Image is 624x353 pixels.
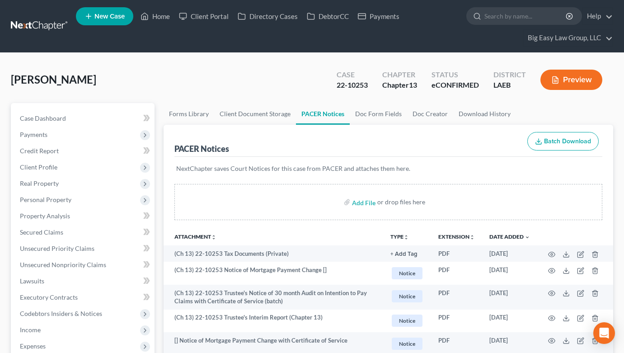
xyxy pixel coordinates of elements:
span: 13 [409,80,417,89]
span: Batch Download [544,137,591,145]
a: Client Portal [174,8,233,24]
a: Unsecured Nonpriority Claims [13,257,155,273]
span: Personal Property [20,196,71,203]
i: unfold_more [469,235,475,240]
td: [DATE] [482,310,537,333]
a: Doc Form Fields [350,103,407,125]
div: Chapter [382,70,417,80]
span: Codebtors Insiders & Notices [20,310,102,317]
span: Secured Claims [20,228,63,236]
div: 22-10253 [337,80,368,90]
div: PACER Notices [174,143,229,154]
td: (Ch 13) 22-10253 Trustee's Interim Report (Chapter 13) [164,310,383,333]
button: + Add Tag [390,251,418,257]
div: District [493,70,526,80]
button: Batch Download [527,132,599,151]
span: Lawsuits [20,277,44,285]
a: Secured Claims [13,224,155,240]
td: [DATE] [482,285,537,310]
a: Unsecured Priority Claims [13,240,155,257]
a: Attachmentunfold_more [174,233,216,240]
span: Case Dashboard [20,114,66,122]
span: Credit Report [20,147,59,155]
span: Payments [20,131,47,138]
a: Notice [390,289,424,304]
a: Forms Library [164,103,214,125]
div: Status [432,70,479,80]
div: eCONFIRMED [432,80,479,90]
a: Executory Contracts [13,289,155,306]
td: [DATE] [482,262,537,285]
span: New Case [94,13,125,20]
td: (Ch 13) 22-10253 Trustee's Notice of 30 month Audit on Intention to Pay Claims with Certificate o... [164,285,383,310]
a: Notice [390,313,424,328]
input: Search by name... [484,8,567,24]
span: Client Profile [20,163,57,171]
td: PDF [431,262,482,285]
span: Executory Contracts [20,293,78,301]
div: LAEB [493,80,526,90]
p: NextChapter saves Court Notices for this case from PACER and attaches them here. [176,164,601,173]
span: Expenses [20,342,46,350]
a: Home [136,8,174,24]
a: Lawsuits [13,273,155,289]
span: Income [20,326,41,334]
span: Notice [392,315,422,327]
a: Client Document Storage [214,103,296,125]
td: [DATE] [482,245,537,262]
span: Unsecured Nonpriority Claims [20,261,106,268]
a: Notice [390,336,424,351]
a: Credit Report [13,143,155,159]
a: Help [582,8,613,24]
i: expand_more [525,235,530,240]
i: unfold_more [211,235,216,240]
a: Case Dashboard [13,110,155,127]
a: + Add Tag [390,249,424,258]
td: PDF [431,310,482,333]
button: Preview [540,70,602,90]
a: Doc Creator [407,103,453,125]
div: or drop files here [377,198,425,207]
span: Notice [392,267,422,279]
span: Notice [392,338,422,350]
a: Property Analysis [13,208,155,224]
a: Date Added expand_more [489,233,530,240]
span: Real Property [20,179,59,187]
td: PDF [431,285,482,310]
a: Big Easy Law Group, LLC [523,30,613,46]
span: [PERSON_NAME] [11,73,96,86]
a: Directory Cases [233,8,302,24]
td: (Ch 13) 22-10253 Tax Documents (Private) [164,245,383,262]
a: Payments [353,8,404,24]
span: Unsecured Priority Claims [20,245,94,252]
a: PACER Notices [296,103,350,125]
a: Notice [390,266,424,281]
span: Property Analysis [20,212,70,220]
div: Open Intercom Messenger [593,322,615,344]
div: Chapter [382,80,417,90]
i: unfold_more [403,235,409,240]
td: (Ch 13) 22-10253 Notice of Mortgage Payment Change [] [164,262,383,285]
a: Extensionunfold_more [438,233,475,240]
div: Case [337,70,368,80]
a: Download History [453,103,516,125]
a: DebtorCC [302,8,353,24]
button: TYPEunfold_more [390,234,409,240]
span: Notice [392,290,422,302]
td: PDF [431,245,482,262]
